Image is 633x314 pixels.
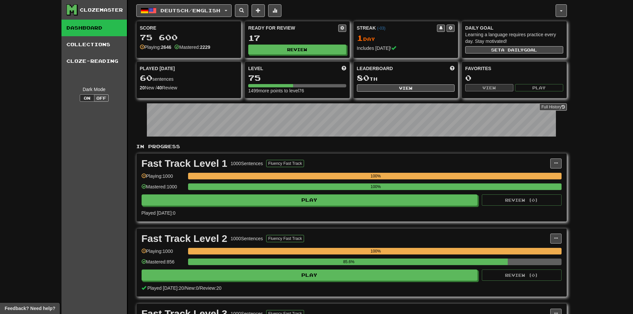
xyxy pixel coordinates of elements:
[357,84,455,92] button: View
[465,46,563,53] button: Seta dailygoal
[5,305,55,312] span: Open feedback widget
[174,44,210,51] div: Mastered:
[142,269,478,281] button: Play
[465,74,563,82] div: 0
[61,36,127,53] a: Collections
[198,285,200,291] span: /
[140,85,145,90] strong: 20
[377,26,385,31] a: (-03)
[252,4,265,17] button: Add sentence to collection
[140,73,153,82] span: 60
[136,4,232,17] button: Deutsch/English
[357,34,455,43] div: Day
[140,44,171,51] div: Playing:
[200,285,221,291] span: Review: 20
[184,285,185,291] span: /
[185,285,199,291] span: New: 0
[142,158,228,168] div: Fast Track Level 1
[357,45,455,52] div: Includes [DATE]!
[357,65,393,72] span: Leaderboard
[482,269,562,281] button: Review (0)
[142,194,478,206] button: Play
[147,285,184,291] span: Played [DATE]: 20
[136,143,567,150] p: In Progress
[248,65,263,72] span: Level
[357,74,455,82] div: th
[231,160,263,167] div: 1000 Sentences
[142,259,185,269] div: Mastered: 856
[80,94,94,102] button: On
[140,84,238,91] div: New / Review
[266,160,304,167] button: Fluency Fast Track
[248,34,346,42] div: 17
[61,20,127,36] a: Dashboard
[142,173,185,184] div: Playing: 1000
[465,31,563,45] div: Learning a language requires practice every day. Stay motivated!
[465,65,563,72] div: Favorites
[61,53,127,69] a: Cloze-Reading
[235,4,248,17] button: Search sentences
[140,25,238,31] div: Score
[357,33,363,43] span: 1
[248,87,346,94] div: 1499 more points to level 76
[248,74,346,82] div: 75
[482,194,562,206] button: Review (0)
[140,33,238,42] div: 75 600
[142,234,228,244] div: Fast Track Level 2
[248,25,338,31] div: Ready for Review
[515,84,563,91] button: Play
[248,45,346,54] button: Review
[157,85,162,90] strong: 40
[450,65,455,72] span: This week in points, UTC
[357,73,369,82] span: 80
[190,248,562,255] div: 100%
[80,7,123,13] div: Clozemaster
[539,103,567,111] a: Full History
[200,45,210,50] strong: 2229
[66,86,122,93] div: Dark Mode
[161,45,171,50] strong: 2646
[231,235,263,242] div: 1000 Sentences
[501,48,524,52] span: a daily
[140,74,238,82] div: sentences
[190,173,562,179] div: 100%
[142,183,185,194] div: Mastered: 1000
[190,259,508,265] div: 85.6%
[357,25,437,31] div: Streak
[266,235,304,242] button: Fluency Fast Track
[160,8,220,13] span: Deutsch / English
[94,94,109,102] button: Off
[342,65,346,72] span: Score more points to level up
[465,84,513,91] button: View
[142,248,185,259] div: Playing: 1000
[268,4,281,17] button: More stats
[190,183,562,190] div: 100%
[465,25,563,31] div: Daily Goal
[142,210,175,216] span: Played [DATE]: 0
[140,65,175,72] span: Played [DATE]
